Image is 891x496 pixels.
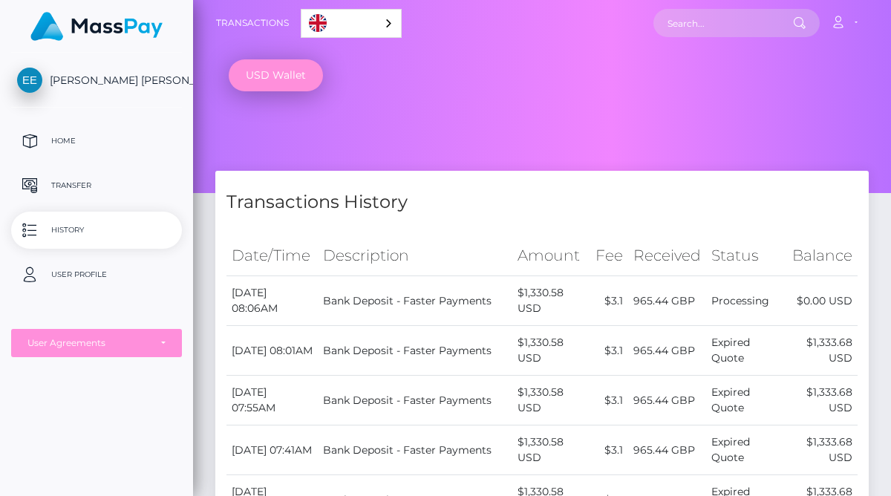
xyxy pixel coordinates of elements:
p: History [17,219,176,241]
a: English [301,10,401,37]
a: History [11,212,182,249]
a: Transactions [216,7,289,39]
td: Expired Quote [706,425,781,475]
td: Bank Deposit - Faster Payments [318,425,512,475]
td: [DATE] 07:41AM [226,425,318,475]
p: Transfer [17,174,176,197]
td: 965.44 GBP [628,376,706,425]
th: Date/Time [226,235,318,276]
img: MassPay [30,12,163,41]
a: Transfer [11,167,182,204]
div: Language [301,9,402,38]
td: [DATE] 08:01AM [226,326,318,376]
td: [DATE] 08:06AM [226,276,318,326]
button: User Agreements [11,329,182,357]
td: Bank Deposit - Faster Payments [318,276,512,326]
a: USD Wallet [229,59,323,91]
td: $1,330.58 USD [512,425,590,475]
th: Description [318,235,512,276]
th: Status [706,235,781,276]
th: Balance [781,235,858,276]
td: $1,330.58 USD [512,326,590,376]
a: User Profile [11,256,182,293]
div: User Agreements [27,337,149,349]
a: Home [11,123,182,160]
td: Bank Deposit - Faster Payments [318,376,512,425]
td: $1,330.58 USD [512,376,590,425]
th: Fee [590,235,628,276]
td: $3.1 [590,425,628,475]
span: [PERSON_NAME] [PERSON_NAME] ENGLISH [11,74,182,87]
td: $1,333.68 USD [781,326,858,376]
td: Expired Quote [706,326,781,376]
td: Processing [706,276,781,326]
td: $3.1 [590,276,628,326]
td: 965.44 GBP [628,425,706,475]
p: Home [17,130,176,152]
td: 965.44 GBP [628,326,706,376]
td: 965.44 GBP [628,276,706,326]
td: $3.1 [590,326,628,376]
p: User Profile [17,264,176,286]
td: Bank Deposit - Faster Payments [318,326,512,376]
td: $1,333.68 USD [781,425,858,475]
td: $1,333.68 USD [781,376,858,425]
td: $1,330.58 USD [512,276,590,326]
td: $0.00 USD [781,276,858,326]
h4: Transactions History [226,189,858,215]
td: Expired Quote [706,376,781,425]
aside: Language selected: English [301,9,402,38]
td: $3.1 [590,376,628,425]
th: Received [628,235,706,276]
th: Amount [512,235,590,276]
td: [DATE] 07:55AM [226,376,318,425]
input: Search... [653,9,793,37]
